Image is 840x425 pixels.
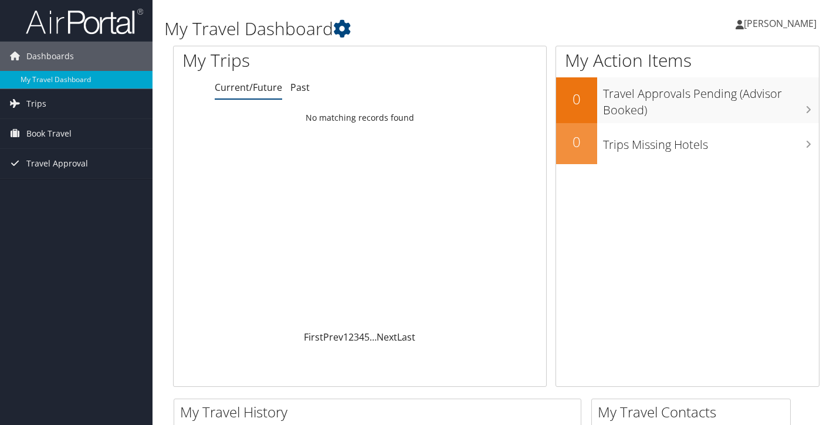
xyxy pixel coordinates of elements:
[556,48,819,73] h1: My Action Items
[180,402,581,422] h2: My Travel History
[215,81,282,94] a: Current/Future
[26,119,72,148] span: Book Travel
[598,402,790,422] h2: My Travel Contacts
[304,331,323,344] a: First
[290,81,310,94] a: Past
[556,132,597,152] h2: 0
[377,331,397,344] a: Next
[556,77,819,123] a: 0Travel Approvals Pending (Advisor Booked)
[182,48,382,73] h1: My Trips
[343,331,348,344] a: 1
[397,331,415,344] a: Last
[26,149,88,178] span: Travel Approval
[26,89,46,118] span: Trips
[370,331,377,344] span: …
[348,331,354,344] a: 2
[556,123,819,164] a: 0Trips Missing Hotels
[174,107,546,128] td: No matching records found
[364,331,370,344] a: 5
[736,6,828,41] a: [PERSON_NAME]
[26,42,74,71] span: Dashboards
[744,17,817,30] span: [PERSON_NAME]
[354,331,359,344] a: 3
[323,331,343,344] a: Prev
[26,8,143,35] img: airportal-logo.png
[603,80,819,118] h3: Travel Approvals Pending (Advisor Booked)
[603,131,819,153] h3: Trips Missing Hotels
[164,16,607,41] h1: My Travel Dashboard
[556,89,597,109] h2: 0
[359,331,364,344] a: 4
